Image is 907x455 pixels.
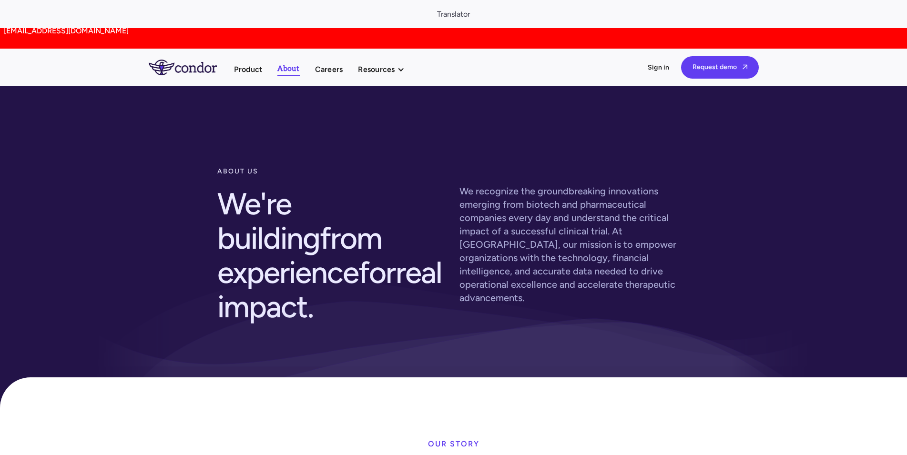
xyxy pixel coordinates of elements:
[358,63,395,76] div: Resources
[149,60,234,75] a: home
[277,62,299,76] a: About
[315,63,343,76] a: Careers
[217,220,382,291] span: from experience
[437,8,470,20] div: Translator
[681,56,759,79] a: Request demo
[459,184,690,304] p: We recognize the groundbreaking innovations emerging from biotech and pharmaceutical companies ev...
[743,64,747,70] span: 
[4,24,903,37] p: [EMAIL_ADDRESS][DOMAIN_NAME]
[234,63,263,76] a: Product
[217,254,442,325] span: real impact.
[358,63,414,76] div: Resources
[217,181,448,330] h2: We're building for
[428,435,479,454] div: our story
[217,162,448,181] div: about us
[648,63,670,72] a: Sign in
